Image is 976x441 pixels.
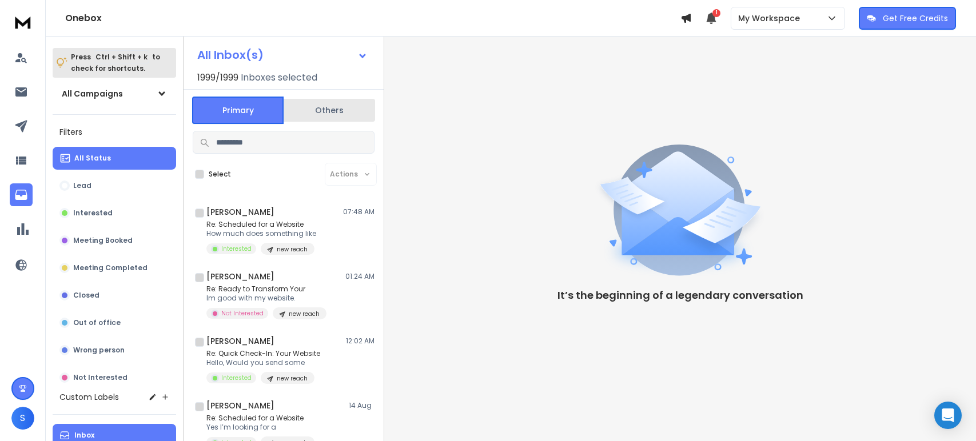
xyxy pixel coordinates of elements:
p: Wrong person [73,346,125,355]
p: How much does something like [206,229,316,238]
h1: Onebox [65,11,680,25]
button: Meeting Booked [53,229,176,252]
button: Get Free Credits [859,7,956,30]
p: Not Interested [221,309,264,318]
p: Yes I’m looking for a [206,423,314,432]
p: 01:24 AM [345,272,375,281]
h1: All Campaigns [62,88,123,99]
button: Closed [53,284,176,307]
span: 1999 / 1999 [197,71,238,85]
button: All Inbox(s) [188,43,377,66]
p: 07:48 AM [343,207,375,217]
h1: [PERSON_NAME] [206,271,274,282]
p: Meeting Booked [73,236,133,245]
button: Others [284,98,375,123]
img: logo [11,11,34,33]
button: Lead [53,174,176,197]
p: Hello, Would you send some [206,358,320,367]
span: 1 [712,9,720,17]
p: new reach [277,245,308,254]
p: Get Free Credits [883,13,948,24]
button: Not Interested [53,366,176,389]
p: new reach [277,374,308,383]
button: Primary [192,97,284,124]
button: All Status [53,147,176,170]
span: Ctrl + Shift + k [94,50,149,63]
p: new reach [289,310,320,318]
p: 14 Aug [349,401,375,410]
p: Meeting Completed [73,263,148,272]
button: All Campaigns [53,82,176,105]
h1: All Inbox(s) [197,49,264,61]
p: Im good with my website. [206,294,326,303]
h3: Custom Labels [59,391,119,403]
div: Open Intercom Messenger [934,402,962,429]
button: Meeting Completed [53,256,176,279]
p: All Status [74,154,111,163]
button: Wrong person [53,339,176,362]
h1: [PERSON_NAME] [206,206,274,218]
h1: [PERSON_NAME] [206,400,274,411]
p: Lead [73,181,91,190]
button: Interested [53,202,176,224]
p: 12:02 AM [346,336,375,346]
button: Out of office [53,311,176,334]
p: Re: Scheduled for a Website [206,220,316,229]
button: S [11,407,34,430]
p: Interested [73,209,113,218]
p: Closed [73,291,99,300]
p: Inbox [74,431,94,440]
p: Out of office [73,318,121,327]
p: My Workspace [738,13,804,24]
p: Interested [221,244,252,253]
p: Press to check for shortcuts. [71,51,160,74]
label: Select [209,170,231,179]
p: It’s the beginning of a legendary conversation [557,287,803,303]
h1: [PERSON_NAME] [206,335,274,347]
p: Not Interested [73,373,128,382]
h3: Filters [53,124,176,140]
h3: Inboxes selected [241,71,317,85]
p: Re: Quick Check-In: Your Website [206,349,320,358]
p: Interested [221,374,252,382]
p: Re: Ready to Transform Your [206,284,326,294]
p: Re: Scheduled for a Website [206,414,314,423]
